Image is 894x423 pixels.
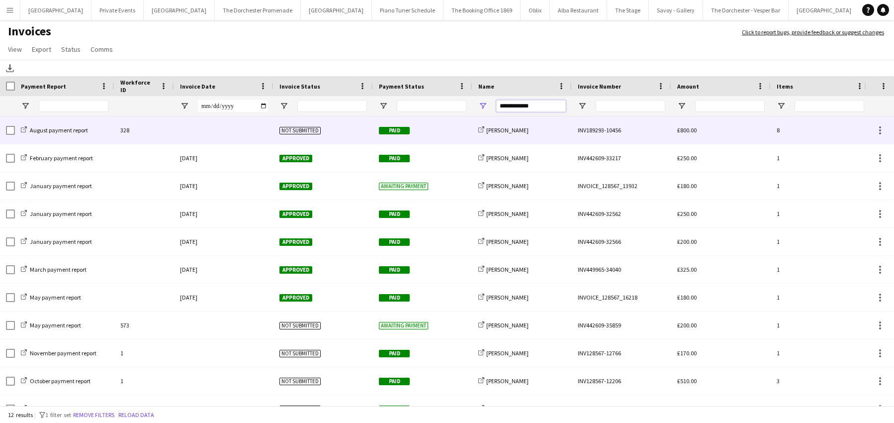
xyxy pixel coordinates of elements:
[771,312,870,339] div: 1
[578,102,587,110] button: Open Filter Menu
[45,411,71,419] span: 1 filter set
[279,378,321,385] span: Not submitted
[28,43,55,56] a: Export
[8,45,22,54] span: View
[695,100,765,112] input: Amount Filter Input
[144,0,215,20] button: [GEOGRAPHIC_DATA]
[87,43,117,56] a: Comms
[114,395,174,423] div: 1
[279,127,321,134] span: Not submitted
[486,294,529,301] span: [PERSON_NAME]
[379,266,410,274] span: Paid
[21,83,66,90] span: Payment Report
[32,45,51,54] span: Export
[596,100,665,112] input: Invoice Number Filter Input
[572,144,671,172] div: INV442609-33217
[572,256,671,283] div: INV449965-34040
[677,405,697,413] span: £170.00
[478,83,494,90] span: Name
[572,339,671,367] div: INV128567-12766
[771,172,870,200] div: 1
[180,102,189,110] button: Open Filter Menu
[677,182,697,190] span: £180.00
[21,238,92,245] a: January payment report
[21,294,81,301] a: May payment report
[174,256,273,283] div: [DATE]
[372,0,444,20] button: Piano Tuner Schedule
[198,100,268,112] input: Invoice Date Filter Input
[174,228,273,255] div: [DATE]
[572,395,671,423] div: INV128567-11157
[677,83,699,90] span: Amount
[279,183,312,190] span: Approved
[572,312,671,339] div: INV442609-35859
[777,102,786,110] button: Open Filter Menu
[379,155,410,162] span: Paid
[4,43,26,56] a: View
[771,339,870,367] div: 1
[677,154,697,162] span: £250.00
[21,102,30,110] button: Open Filter Menu
[379,238,410,246] span: Paid
[30,210,92,217] span: January payment report
[21,126,88,134] a: August payment report
[486,238,529,245] span: [PERSON_NAME]
[279,155,312,162] span: Approved
[486,182,529,190] span: [PERSON_NAME]
[572,228,671,255] div: INV442609-32566
[297,100,367,112] input: Invoice Status Filter Input
[71,410,116,421] button: Remove filters
[677,238,697,245] span: £200.00
[279,294,312,302] span: Approved
[677,266,697,273] span: £325.00
[30,405,97,413] span: September payment report
[20,0,91,20] button: [GEOGRAPHIC_DATA]
[444,0,521,20] button: The Booking Office 1869
[771,367,870,395] div: 3
[21,210,92,217] a: January payment report
[703,0,789,20] button: The Dorchester - Vesper Bar
[30,349,96,357] span: November payment report
[550,0,607,20] button: Alba Restaurant
[174,284,273,311] div: [DATE]
[677,126,697,134] span: £800.00
[379,183,428,190] span: Awaiting payment
[379,127,410,134] span: Paid
[116,410,156,421] button: Reload data
[30,126,88,134] span: August payment report
[486,405,529,413] span: [PERSON_NAME]
[30,154,93,162] span: February payment report
[4,62,16,74] app-action-btn: Download
[777,83,793,90] span: Items
[379,211,410,218] span: Paid
[771,395,870,423] div: 1
[486,377,529,385] span: [PERSON_NAME]
[677,294,697,301] span: £180.00
[301,0,372,20] button: [GEOGRAPHIC_DATA]
[677,102,686,110] button: Open Filter Menu
[279,83,320,90] span: Invoice Status
[114,339,174,367] div: 1
[39,100,108,112] input: Payment Report Filter Input
[30,321,81,329] span: May payment report
[379,378,410,385] span: Paid
[572,200,671,227] div: INV442609-32562
[279,211,312,218] span: Approved
[379,102,388,110] button: Open Filter Menu
[120,79,156,94] span: Workforce ID
[572,116,671,144] div: INV189293-10456
[215,0,301,20] button: The Dorchester Promenade
[486,349,529,357] span: [PERSON_NAME]
[21,405,97,413] a: September payment report
[521,0,550,20] button: Oblix
[57,43,85,56] a: Status
[771,144,870,172] div: 1
[572,367,671,395] div: INV128567-12206
[677,210,697,217] span: £250.00
[379,350,410,357] span: Paid
[90,45,113,54] span: Comms
[572,172,671,200] div: INVOICE_128567_13932
[771,116,870,144] div: 8
[478,102,487,110] button: Open Filter Menu
[21,377,90,385] a: October payment report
